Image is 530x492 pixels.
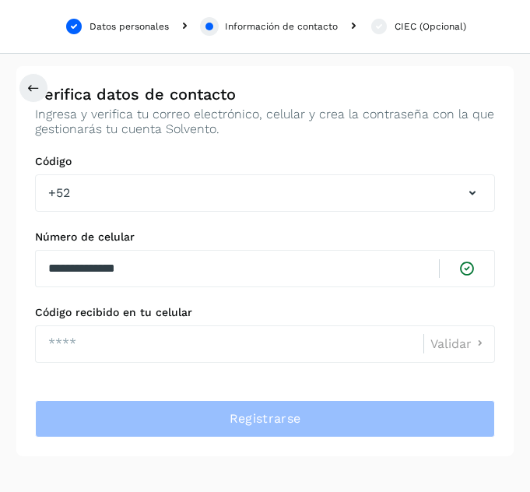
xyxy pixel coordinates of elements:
div: Información de contacto [225,19,338,33]
label: Código [35,155,495,168]
div: CIEC (Opcional) [395,19,466,33]
span: Validar [430,338,472,350]
label: Número de celular [35,230,495,244]
button: Validar [430,336,488,352]
label: Código recibido en tu celular [35,306,495,319]
h2: Verifica datos de contacto [35,85,495,104]
p: Ingresa y verifica tu correo electrónico, celular y crea la contraseña con la que gestionarás tu ... [35,107,495,136]
span: +52 [48,184,70,202]
span: Registrarse [230,410,300,427]
div: Datos personales [90,19,169,33]
button: Registrarse [35,400,495,438]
